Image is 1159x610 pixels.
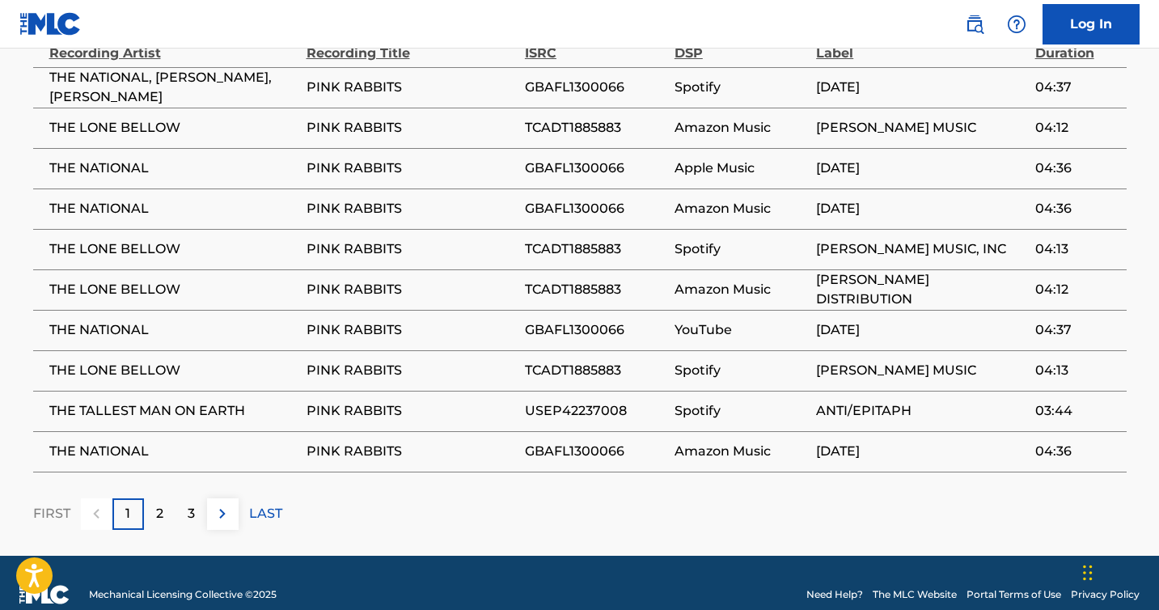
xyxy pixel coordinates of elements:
[125,504,130,523] p: 1
[49,199,298,218] span: THE NATIONAL
[307,78,517,97] span: PINK RABBITS
[1007,15,1026,34] img: help
[675,280,808,299] span: Amazon Music
[675,159,808,178] span: Apple Music
[816,78,1026,97] span: [DATE]
[675,361,808,380] span: Spotify
[1000,8,1033,40] div: Help
[675,78,808,97] span: Spotify
[816,320,1026,340] span: [DATE]
[967,587,1061,602] a: Portal Terms of Use
[525,320,666,340] span: GBAFL1300066
[1083,549,1093,597] div: Drag
[816,270,1026,309] span: [PERSON_NAME] DISTRIBUTION
[307,401,517,421] span: PINK RABBITS
[525,401,666,421] span: USEP42237008
[1035,280,1119,299] span: 04:12
[1035,78,1119,97] span: 04:37
[213,504,232,523] img: right
[816,118,1026,138] span: [PERSON_NAME] MUSIC
[675,118,808,138] span: Amazon Music
[525,118,666,138] span: TCADT1885883
[873,587,957,602] a: The MLC Website
[816,361,1026,380] span: [PERSON_NAME] MUSIC
[958,8,991,40] a: Public Search
[307,280,517,299] span: PINK RABBITS
[1035,320,1119,340] span: 04:37
[307,320,517,340] span: PINK RABBITS
[675,401,808,421] span: Spotify
[49,361,298,380] span: THE LONE BELLOW
[89,587,277,602] span: Mechanical Licensing Collective © 2025
[965,15,984,34] img: search
[49,401,298,421] span: THE TALLEST MAN ON EARTH
[525,361,666,380] span: TCADT1885883
[525,199,666,218] span: GBAFL1300066
[806,587,863,602] a: Need Help?
[525,442,666,461] span: GBAFL1300066
[525,78,666,97] span: GBAFL1300066
[816,442,1026,461] span: [DATE]
[675,199,808,218] span: Amazon Music
[525,239,666,259] span: TCADT1885883
[307,239,517,259] span: PINK RABBITS
[675,442,808,461] span: Amazon Music
[816,199,1026,218] span: [DATE]
[188,504,195,523] p: 3
[49,442,298,461] span: THE NATIONAL
[1035,361,1119,380] span: 04:13
[1035,442,1119,461] span: 04:36
[816,159,1026,178] span: [DATE]
[816,239,1026,259] span: [PERSON_NAME] MUSIC, INC
[525,159,666,178] span: GBAFL1300066
[1035,239,1119,259] span: 04:13
[675,320,808,340] span: YouTube
[1071,587,1140,602] a: Privacy Policy
[307,199,517,218] span: PINK RABBITS
[1035,401,1119,421] span: 03:44
[156,504,163,523] p: 2
[19,585,70,604] img: logo
[19,12,82,36] img: MLC Logo
[1035,118,1119,138] span: 04:12
[49,159,298,178] span: THE NATIONAL
[249,504,282,523] p: LAST
[816,401,1026,421] span: ANTI/EPITAPH
[33,504,70,523] p: FIRST
[1043,4,1140,44] a: Log In
[1035,159,1119,178] span: 04:36
[1078,532,1159,610] iframe: Chat Widget
[525,280,666,299] span: TCADT1885883
[1035,199,1119,218] span: 04:36
[49,118,298,138] span: THE LONE BELLOW
[49,68,298,107] span: THE NATIONAL, [PERSON_NAME], [PERSON_NAME]
[307,159,517,178] span: PINK RABBITS
[49,239,298,259] span: THE LONE BELLOW
[307,118,517,138] span: PINK RABBITS
[49,280,298,299] span: THE LONE BELLOW
[675,239,808,259] span: Spotify
[49,320,298,340] span: THE NATIONAL
[307,442,517,461] span: PINK RABBITS
[307,361,517,380] span: PINK RABBITS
